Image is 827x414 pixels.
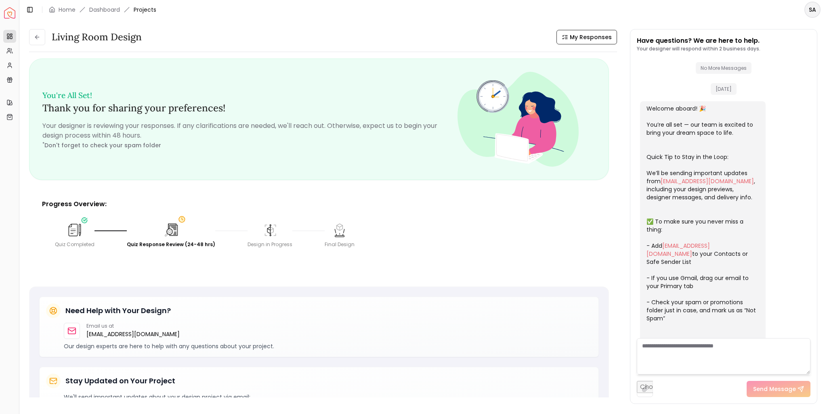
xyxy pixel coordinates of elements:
a: [EMAIL_ADDRESS][DOMAIN_NAME] [646,242,710,258]
p: We'll send important updates about your design project via email: [64,393,592,401]
a: [EMAIL_ADDRESS][DOMAIN_NAME] [86,329,180,339]
p: Email us at [86,323,180,329]
h3: Living Room design [52,31,142,44]
span: [DATE] [711,83,737,95]
a: Dashboard [89,6,120,14]
p: Our design experts are here to help with any questions about your project. [64,342,592,350]
img: Quiz Response Review (24-48 hrs) [162,221,180,239]
a: Home [59,6,76,14]
button: My Responses [556,30,617,44]
img: Final Design [332,222,348,238]
h5: Need Help with Your Design? [65,305,171,316]
button: SA [804,2,821,18]
a: Spacejoy [4,7,15,19]
span: My Responses [570,33,612,41]
p: Have questions? We are here to help. [637,36,760,46]
span: No More Messages [696,62,751,74]
span: Projects [134,6,156,14]
p: Your designer is reviewing your responses. If any clarifications are needed, we'll reach out. Oth... [42,121,458,140]
small: You're All Set! [42,90,92,100]
div: Quiz Response Review (24-48 hrs) [127,241,215,248]
span: SA [805,2,820,17]
div: Quiz Completed [55,241,94,248]
img: Fun quiz review - image [458,72,579,167]
p: Progress Overview: [42,199,596,209]
p: Your designer will respond within 2 business days. [637,46,760,52]
a: [EMAIL_ADDRESS][DOMAIN_NAME] [661,177,754,185]
h5: Stay Updated on Your Project [65,375,175,387]
small: Don't forget to check your spam folder [42,141,161,149]
img: Spacejoy Logo [4,7,15,19]
img: Design in Progress [262,222,278,238]
div: Final Design [325,241,355,248]
div: Design in Progress [248,241,292,248]
img: Quiz Completed [67,222,83,238]
h3: Thank you for sharing your preferences! [42,88,458,115]
nav: breadcrumb [49,6,156,14]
